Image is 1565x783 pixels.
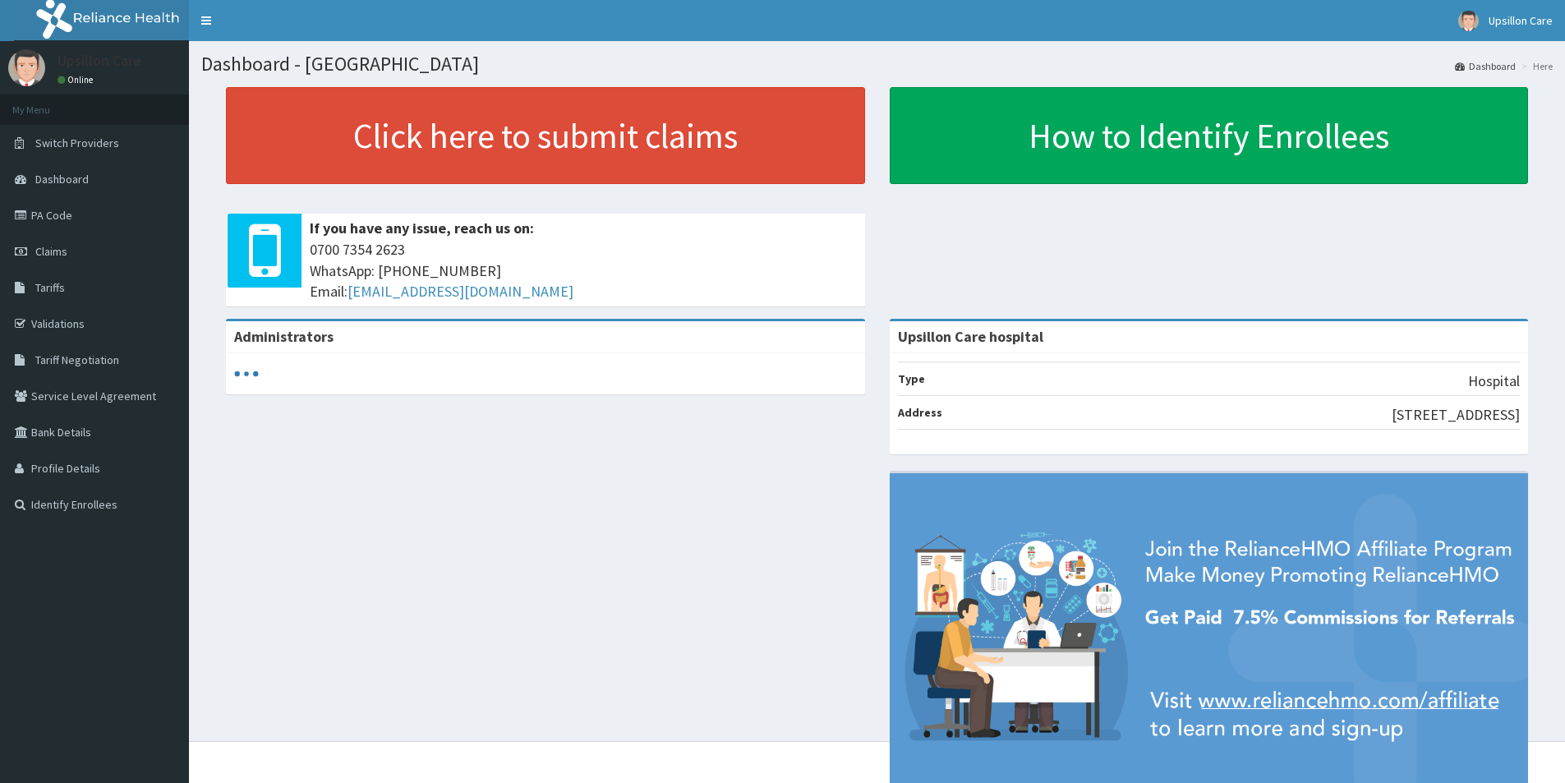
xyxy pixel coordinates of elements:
span: 0700 7354 2623 WhatsApp: [PHONE_NUMBER] Email: [310,239,857,302]
p: [STREET_ADDRESS] [1392,404,1520,426]
b: Type [898,371,925,386]
span: Tariffs [35,280,65,295]
a: Click here to submit claims [226,87,865,184]
p: Hospital [1468,371,1520,392]
p: Upsillon Care [58,53,141,68]
span: Dashboard [35,172,89,187]
a: Dashboard [1455,59,1516,73]
a: How to Identify Enrollees [890,87,1529,184]
span: Claims [35,244,67,259]
a: Online [58,74,97,85]
a: [EMAIL_ADDRESS][DOMAIN_NAME] [348,282,573,301]
span: Upsillon Care [1489,13,1553,28]
b: Address [898,405,942,420]
span: Switch Providers [35,136,119,150]
b: Administrators [234,327,334,346]
b: If you have any issue, reach us on: [310,219,534,237]
strong: Upsillon Care hospital [898,327,1043,346]
span: Tariff Negotiation [35,352,119,367]
svg: audio-loading [234,362,259,386]
h1: Dashboard - [GEOGRAPHIC_DATA] [201,53,1553,75]
img: User Image [1458,11,1479,31]
img: User Image [8,49,45,86]
li: Here [1517,59,1553,73]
